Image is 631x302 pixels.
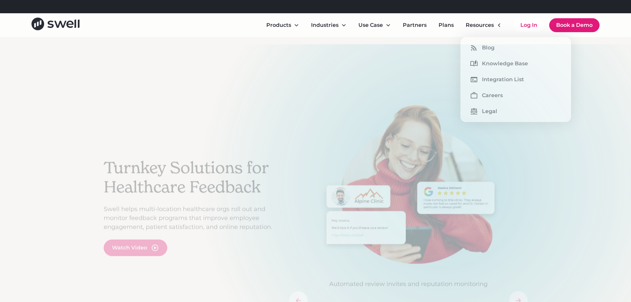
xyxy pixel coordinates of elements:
a: Log In [514,19,544,32]
a: Knowledge Base [466,58,566,69]
a: Plans [433,19,459,32]
a: home [31,18,79,32]
a: Partners [397,19,432,32]
a: Book a Demo [549,18,600,32]
div: Resources [460,19,507,32]
div: Use Case [353,19,396,32]
a: Blog [466,42,566,53]
a: open lightbox [104,239,167,256]
div: Legal [482,107,497,115]
div: Products [261,19,304,32]
div: Integration List [482,76,524,84]
nav: Resources [460,37,571,122]
div: Industries [306,19,352,32]
div: Watch Video [112,244,147,252]
div: Careers [482,91,503,99]
div: Knowledge Base [482,60,528,68]
a: Integration List [466,74,566,85]
div: 1 of 3 [289,104,528,288]
h2: Turnkey Solutions for Healthcare Feedback [104,158,283,197]
div: Products [266,21,291,29]
div: Resources [466,21,494,29]
a: Careers [466,90,566,101]
div: Industries [311,21,339,29]
p: Swell helps multi-location healthcare orgs roll out and monitor feedback programs that improve em... [104,205,283,231]
div: Blog [482,44,495,52]
a: Legal [466,106,566,117]
div: Use Case [358,21,383,29]
p: Automated review invites and reputation monitoring [289,279,528,288]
